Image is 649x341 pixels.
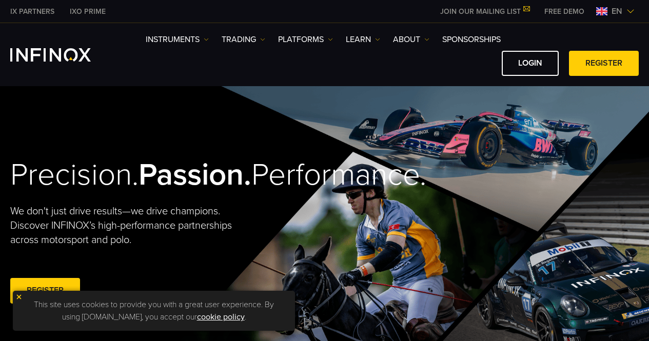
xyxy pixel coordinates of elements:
[346,33,380,46] a: Learn
[278,33,333,46] a: PLATFORMS
[502,51,559,76] a: LOGIN
[3,6,62,17] a: INFINOX
[197,312,245,322] a: cookie policy
[139,156,251,193] strong: Passion.
[10,278,80,303] a: REGISTER
[62,6,113,17] a: INFINOX
[18,296,290,326] p: This site uses cookies to provide you with a great user experience. By using [DOMAIN_NAME], you a...
[569,51,639,76] a: REGISTER
[607,5,626,17] span: en
[222,33,265,46] a: TRADING
[146,33,209,46] a: Instruments
[432,7,537,16] a: JOIN OUR MAILING LIST
[537,6,592,17] a: INFINOX MENU
[442,33,501,46] a: SPONSORSHIPS
[15,293,23,300] img: yellow close icon
[393,33,429,46] a: ABOUT
[10,48,115,62] a: INFINOX Logo
[10,156,293,194] h2: Precision. Performance.
[10,204,237,247] p: We don't just drive results—we drive champions. Discover INFINOX’s high-performance partnerships ...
